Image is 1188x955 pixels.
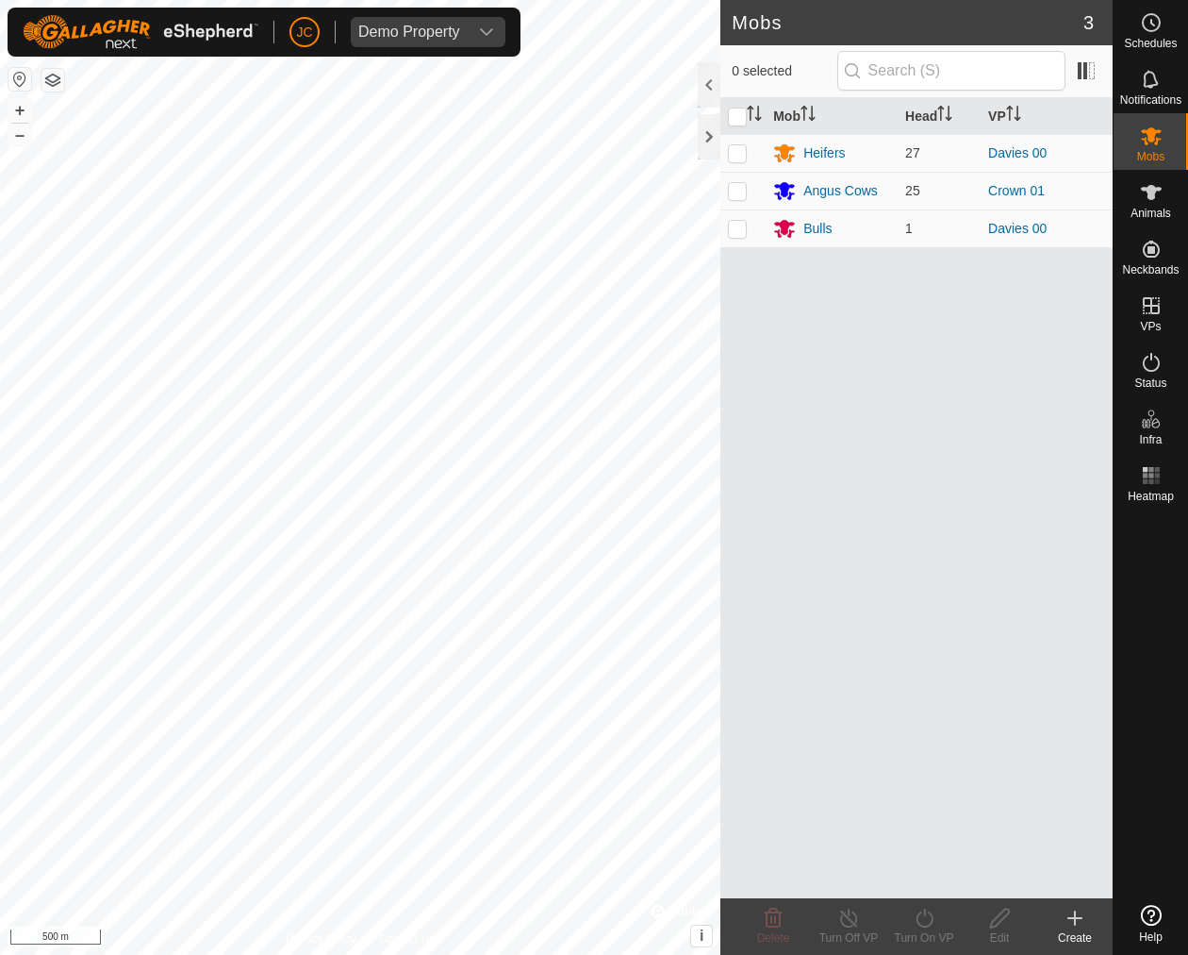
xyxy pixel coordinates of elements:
[691,926,712,947] button: i
[1137,151,1164,162] span: Mobs
[1006,109,1021,124] p-sorticon: Activate to sort
[803,143,845,163] div: Heifers
[905,145,920,160] span: 27
[1134,377,1166,389] span: Status
[898,98,981,135] th: Head
[803,181,878,201] div: Angus Cows
[937,109,952,124] p-sorticon: Activate to sort
[905,183,920,198] span: 25
[988,221,1047,236] a: Davies 00
[700,928,703,944] span: i
[988,183,1045,198] a: Crown 01
[905,221,913,236] span: 1
[358,25,460,40] div: Demo Property
[8,99,31,122] button: +
[1130,208,1171,219] span: Animals
[23,15,258,49] img: Gallagher Logo
[41,69,64,92] button: Map Layers
[1083,8,1094,37] span: 3
[981,98,1113,135] th: VP
[1114,897,1188,950] a: Help
[8,124,31,146] button: –
[811,930,886,947] div: Turn Off VP
[962,930,1037,947] div: Edit
[732,61,836,81] span: 0 selected
[1139,931,1163,943] span: Help
[379,930,435,947] a: Contact Us
[732,11,1083,34] h2: Mobs
[468,17,505,47] div: dropdown trigger
[757,931,790,945] span: Delete
[886,930,962,947] div: Turn On VP
[766,98,898,135] th: Mob
[1037,930,1113,947] div: Create
[8,68,31,91] button: Reset Map
[988,145,1047,160] a: Davies 00
[351,17,468,47] span: Demo Property
[800,109,816,124] p-sorticon: Activate to sort
[1122,264,1179,276] span: Neckbands
[1140,321,1161,332] span: VPs
[1128,491,1174,502] span: Heatmap
[1124,38,1177,49] span: Schedules
[803,219,832,239] div: Bulls
[286,930,356,947] a: Privacy Policy
[1120,94,1181,106] span: Notifications
[1139,434,1162,445] span: Infra
[837,51,1065,91] input: Search (S)
[747,109,762,124] p-sorticon: Activate to sort
[296,23,312,42] span: JC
